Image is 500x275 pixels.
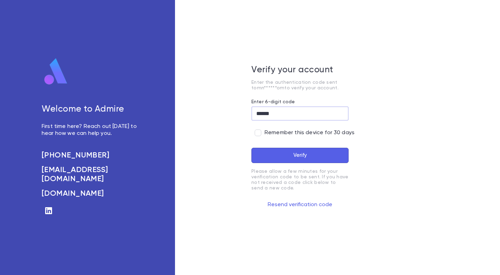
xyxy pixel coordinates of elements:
[265,129,355,136] span: Remember this device for 30 days
[251,80,349,91] p: Enter the authentication code sent to mn******om to verify your account.
[42,151,144,160] a: [PHONE_NUMBER]
[251,169,349,191] p: Please allow a few minutes for your verification code to be sent. If you have not received a code...
[42,58,70,86] img: logo
[42,104,144,115] h5: Welcome to Admire
[251,65,349,75] h5: Verify your account
[251,99,295,105] label: Enter 6-digit code
[251,199,349,210] button: Resend verification code
[42,123,144,137] p: First time here? Reach out [DATE] to hear how we can help you.
[251,148,349,163] button: Verify
[42,165,144,184] a: [EMAIL_ADDRESS][DOMAIN_NAME]
[42,189,144,198] a: [DOMAIN_NAME]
